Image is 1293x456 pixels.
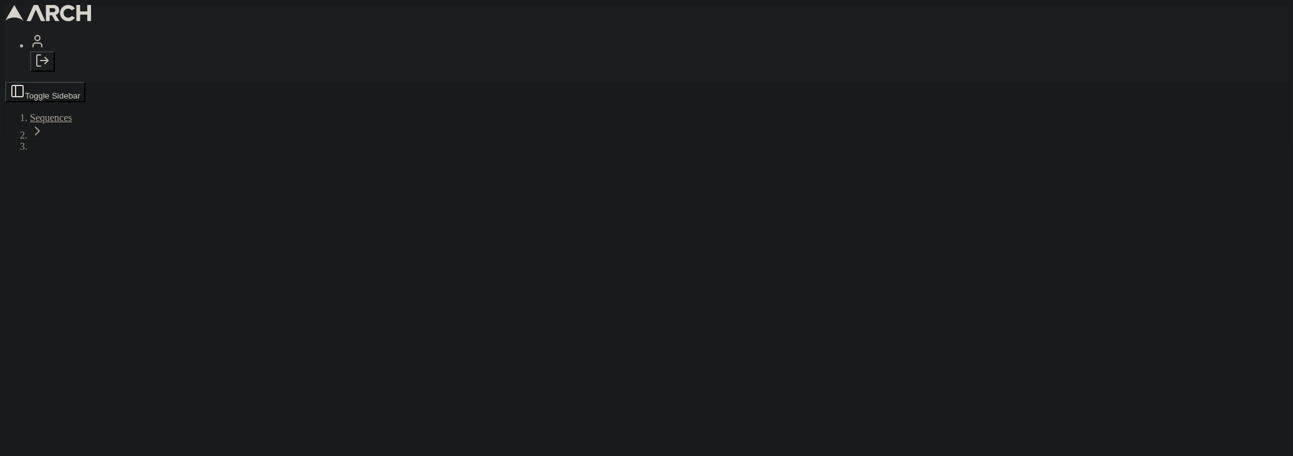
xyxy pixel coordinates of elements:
[5,82,85,102] button: Toggle Sidebar
[30,112,72,123] a: Sequences
[5,112,1288,141] nav: breadcrumb
[30,51,55,72] button: Log out
[25,91,80,100] span: Toggle Sidebar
